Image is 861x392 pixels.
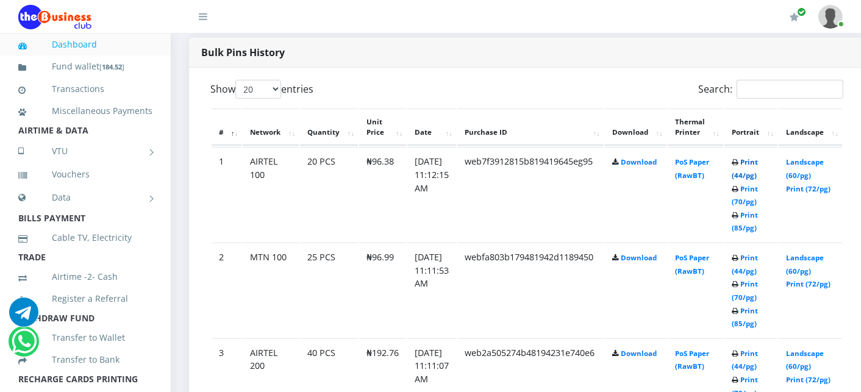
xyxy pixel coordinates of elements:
[300,243,358,337] td: 25 PCS
[605,109,666,146] th: Download: activate to sort column ascending
[668,109,723,146] th: Thermal Printer: activate to sort column ascending
[818,5,843,29] img: User
[212,243,241,337] td: 2
[18,285,152,313] a: Register a Referral
[786,184,831,193] a: Print (72/pg)
[732,157,758,180] a: Print (44/pg)
[18,30,152,59] a: Dashboard
[779,109,842,146] th: Landscape: activate to sort column ascending
[786,157,824,180] a: Landscape (60/pg)
[797,7,806,16] span: Renew/Upgrade Subscription
[786,349,824,371] a: Landscape (60/pg)
[407,147,456,241] td: [DATE] 11:12:15 AM
[724,109,777,146] th: Portrait: activate to sort column ascending
[732,210,758,233] a: Print (85/pg)
[359,147,406,241] td: ₦96.38
[243,109,299,146] th: Network: activate to sort column ascending
[786,253,824,276] a: Landscape (60/pg)
[18,263,152,291] a: Airtime -2- Cash
[18,97,152,125] a: Miscellaneous Payments
[212,147,241,241] td: 1
[12,336,37,356] a: Chat for support
[201,46,285,59] strong: Bulk Pins History
[18,182,152,213] a: Data
[790,12,799,22] i: Renew/Upgrade Subscription
[18,324,152,352] a: Transfer to Wallet
[457,147,604,241] td: web7f3912815b819419645eg95
[675,253,709,276] a: PoS Paper (RawBT)
[243,147,299,241] td: AIRTEL 100
[621,157,657,166] a: Download
[18,52,152,81] a: Fund wallet[184.52]
[457,109,604,146] th: Purchase ID: activate to sort column ascending
[732,306,758,329] a: Print (85/pg)
[621,253,657,262] a: Download
[18,136,152,166] a: VTU
[732,279,758,302] a: Print (70/pg)
[407,243,456,337] td: [DATE] 11:11:53 AM
[732,253,758,276] a: Print (44/pg)
[698,80,843,99] label: Search:
[359,109,406,146] th: Unit Price: activate to sort column ascending
[243,243,299,337] td: MTN 100
[732,349,758,371] a: Print (44/pg)
[407,109,456,146] th: Date: activate to sort column ascending
[675,349,709,371] a: PoS Paper (RawBT)
[786,279,831,288] a: Print (72/pg)
[621,349,657,358] a: Download
[18,160,152,188] a: Vouchers
[359,243,406,337] td: ₦96.99
[18,224,152,252] a: Cable TV, Electricity
[9,307,38,327] a: Chat for support
[212,109,241,146] th: #: activate to sort column descending
[300,109,358,146] th: Quantity: activate to sort column ascending
[675,157,709,180] a: PoS Paper (RawBT)
[102,62,122,71] b: 184.52
[457,243,604,337] td: webfa803b179481942d1189450
[210,80,313,99] label: Show entries
[300,147,358,241] td: 20 PCS
[737,80,843,99] input: Search:
[99,62,124,71] small: [ ]
[786,375,831,384] a: Print (72/pg)
[18,75,152,103] a: Transactions
[18,5,91,29] img: Logo
[235,80,281,99] select: Showentries
[18,346,152,374] a: Transfer to Bank
[732,184,758,207] a: Print (70/pg)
